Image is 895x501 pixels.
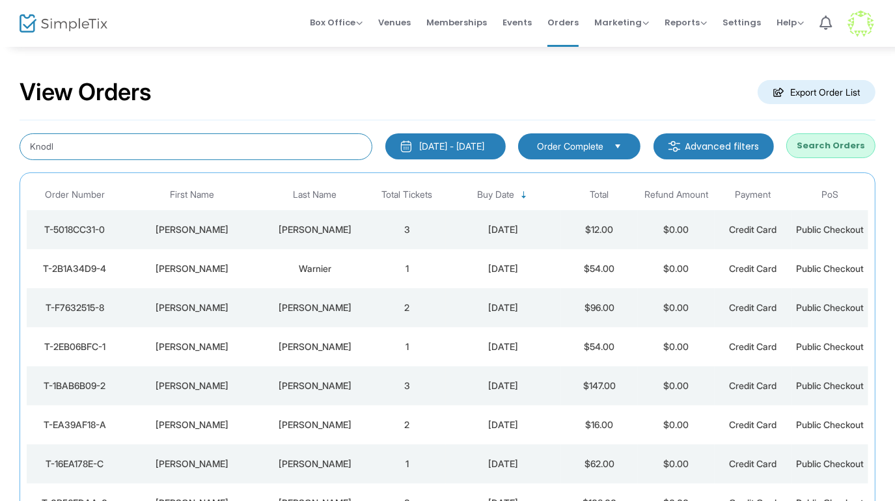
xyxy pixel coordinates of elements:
[786,133,875,158] button: Search Orders
[449,457,558,470] div: 10/15/2025
[777,16,804,29] span: Help
[449,379,558,392] div: 10/15/2025
[821,189,838,200] span: PoS
[654,133,774,159] m-button: Advanced filters
[126,223,258,236] div: Amy
[126,262,258,275] div: Cindi
[368,210,445,249] td: 3
[561,444,638,483] td: $62.00
[609,139,627,154] button: Select
[20,78,152,107] h2: View Orders
[561,405,638,444] td: $16.00
[264,379,365,392] div: Kempka
[547,6,579,39] span: Orders
[170,189,214,200] span: First Name
[729,380,777,391] span: Credit Card
[264,262,365,275] div: Warnier
[796,341,864,352] span: Public Checkout
[30,418,120,431] div: T-EA39AF18-A
[385,133,506,159] button: [DATE] - [DATE]
[20,133,372,160] input: Search by name, email, phone, order number, ip address, or last 4 digits of card
[30,379,120,392] div: T-1BAB6B09-2
[796,224,864,235] span: Public Checkout
[30,457,120,470] div: T-16EA178E-C
[638,366,715,405] td: $0.00
[378,6,411,39] span: Venues
[638,444,715,483] td: $0.00
[796,302,864,313] span: Public Checkout
[449,340,558,353] div: 10/15/2025
[796,458,864,469] span: Public Checkout
[449,418,558,431] div: 10/15/2025
[368,366,445,405] td: 3
[293,189,337,200] span: Last Name
[30,340,120,353] div: T-2EB06BFC-1
[30,262,120,275] div: T-2B1A34D9-4
[264,457,365,470] div: Petkus
[368,180,445,210] th: Total Tickets
[310,16,363,29] span: Box Office
[264,418,365,431] div: Huyser
[126,301,258,314] div: Kenneth
[729,419,777,430] span: Credit Card
[426,6,487,39] span: Memberships
[729,263,777,274] span: Credit Card
[561,210,638,249] td: $12.00
[723,6,761,39] span: Settings
[368,405,445,444] td: 2
[796,380,864,391] span: Public Checkout
[30,223,120,236] div: T-5018CC31-0
[126,340,258,353] div: Dan
[561,288,638,327] td: $96.00
[561,180,638,210] th: Total
[368,288,445,327] td: 2
[45,189,105,200] span: Order Number
[264,301,365,314] div: Ertman
[419,140,484,153] div: [DATE] - [DATE]
[665,16,707,29] span: Reports
[368,327,445,366] td: 1
[30,301,120,314] div: T-F7632515-8
[400,140,413,153] img: monthly
[449,223,558,236] div: 10/15/2025
[638,180,715,210] th: Refund Amount
[638,249,715,288] td: $0.00
[796,263,864,274] span: Public Checkout
[638,327,715,366] td: $0.00
[796,419,864,430] span: Public Checkout
[368,249,445,288] td: 1
[264,223,365,236] div: Dricken
[638,210,715,249] td: $0.00
[126,457,258,470] div: Joseph
[729,224,777,235] span: Credit Card
[561,327,638,366] td: $54.00
[758,80,875,104] m-button: Export Order List
[126,418,258,431] div: Dan
[668,140,681,153] img: filter
[503,6,532,39] span: Events
[729,341,777,352] span: Credit Card
[519,190,529,200] span: Sortable
[735,189,771,200] span: Payment
[561,366,638,405] td: $147.00
[477,189,514,200] span: Buy Date
[537,140,603,153] span: Order Complete
[368,444,445,483] td: 1
[729,302,777,313] span: Credit Card
[449,262,558,275] div: 10/15/2025
[638,405,715,444] td: $0.00
[729,458,777,469] span: Credit Card
[594,16,649,29] span: Marketing
[449,301,558,314] div: 10/15/2025
[638,288,715,327] td: $0.00
[264,340,365,353] div: Huyser
[561,249,638,288] td: $54.00
[126,379,258,392] div: David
